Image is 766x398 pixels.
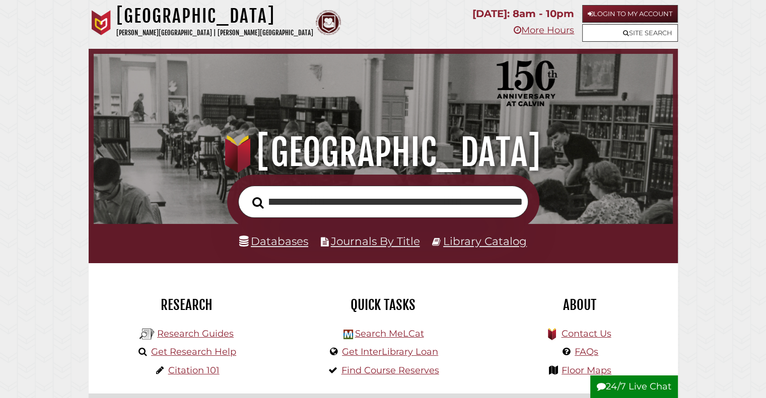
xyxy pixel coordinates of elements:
p: [DATE]: 8am - 10pm [472,5,574,23]
a: Library Catalog [443,234,527,248]
h2: Research [96,296,277,313]
img: Calvin Theological Seminary [316,10,341,35]
p: [PERSON_NAME][GEOGRAPHIC_DATA] | [PERSON_NAME][GEOGRAPHIC_DATA] [116,27,313,39]
a: Contact Us [561,328,611,339]
a: Site Search [582,24,678,42]
img: Hekman Library Logo [140,327,155,342]
a: Research Guides [157,328,234,339]
h1: [GEOGRAPHIC_DATA] [116,5,313,27]
a: Search MeLCat [355,328,424,339]
a: Citation 101 [168,365,220,376]
a: Databases [239,234,308,248]
a: Login to My Account [582,5,678,23]
h1: [GEOGRAPHIC_DATA] [105,130,661,175]
a: More Hours [514,25,574,36]
img: Calvin University [89,10,114,35]
img: Hekman Library Logo [343,330,353,339]
a: FAQs [575,346,598,357]
a: Find Course Reserves [341,365,439,376]
i: Search [252,196,264,208]
h2: Quick Tasks [293,296,474,313]
button: Search [247,194,269,211]
a: Get InterLibrary Loan [342,346,438,357]
h2: About [489,296,670,313]
a: Journals By Title [331,234,420,248]
a: Get Research Help [151,346,236,357]
a: Floor Maps [562,365,611,376]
